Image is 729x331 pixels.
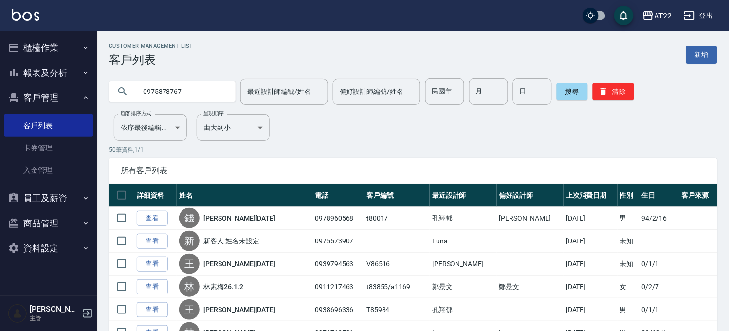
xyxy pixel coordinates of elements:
[312,253,364,276] td: 0939794563
[618,207,639,230] td: 男
[137,234,168,249] a: 查看
[4,85,93,110] button: 客戶管理
[179,276,200,297] div: 林
[654,10,672,22] div: AT22
[430,276,497,298] td: 鄭景文
[109,146,717,154] p: 50 筆資料, 1 / 1
[312,276,364,298] td: 0911217463
[364,253,430,276] td: V86516
[564,230,618,253] td: [DATE]
[4,35,93,60] button: 櫃檯作業
[430,253,497,276] td: [PERSON_NAME]
[618,253,639,276] td: 未知
[364,276,430,298] td: t83855/a1169
[618,184,639,207] th: 性別
[4,236,93,261] button: 資料設定
[564,253,618,276] td: [DATE]
[12,9,39,21] img: Logo
[30,304,79,314] h5: [PERSON_NAME]
[639,298,679,321] td: 0/1/1
[312,184,364,207] th: 電話
[364,298,430,321] td: T85984
[114,114,187,141] div: 依序最後編輯時間
[137,279,168,294] a: 查看
[197,114,270,141] div: 由大到小
[564,184,618,207] th: 上次消費日期
[639,207,679,230] td: 94/2/16
[614,6,634,25] button: save
[134,184,177,207] th: 詳細資料
[557,83,588,100] button: 搜尋
[497,207,564,230] td: [PERSON_NAME]
[136,78,228,105] input: 搜尋關鍵字
[179,231,200,251] div: 新
[4,211,93,236] button: 商品管理
[137,257,168,272] a: 查看
[137,302,168,317] a: 查看
[497,184,564,207] th: 偏好設計師
[121,110,151,117] label: 顧客排序方式
[203,305,275,314] a: [PERSON_NAME][DATE]
[203,110,224,117] label: 呈現順序
[679,184,717,207] th: 客戶來源
[177,184,312,207] th: 姓名
[497,276,564,298] td: 鄭景文
[4,159,93,182] a: 入金管理
[564,298,618,321] td: [DATE]
[564,276,618,298] td: [DATE]
[618,276,639,298] td: 女
[639,276,679,298] td: 0/2/7
[430,207,497,230] td: 孔翔郁
[4,60,93,86] button: 報表及分析
[364,184,430,207] th: 客戶編號
[179,208,200,228] div: 錢
[179,299,200,320] div: 王
[109,53,193,67] h3: 客戶列表
[638,6,676,26] button: AT22
[639,253,679,276] td: 0/1/1
[8,304,27,323] img: Person
[137,211,168,226] a: 查看
[618,298,639,321] td: 男
[4,185,93,211] button: 員工及薪資
[639,184,679,207] th: 生日
[4,114,93,137] a: 客戶列表
[430,230,497,253] td: Luna
[430,298,497,321] td: 孔翔郁
[618,230,639,253] td: 未知
[109,43,193,49] h2: Customer Management List
[686,46,717,64] a: 新增
[30,314,79,323] p: 主管
[203,259,275,269] a: [PERSON_NAME][DATE]
[593,83,634,100] button: 清除
[680,7,717,25] button: 登出
[312,207,364,230] td: 0978960568
[430,184,497,207] th: 最近設計師
[203,236,259,246] a: 新客人 姓名未設定
[179,254,200,274] div: 王
[203,213,275,223] a: [PERSON_NAME][DATE]
[564,207,618,230] td: [DATE]
[364,207,430,230] td: t80017
[312,230,364,253] td: 0975573907
[203,282,243,292] a: 林素梅26.1.2
[312,298,364,321] td: 0938696336
[121,166,706,176] span: 所有客戶列表
[4,137,93,159] a: 卡券管理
